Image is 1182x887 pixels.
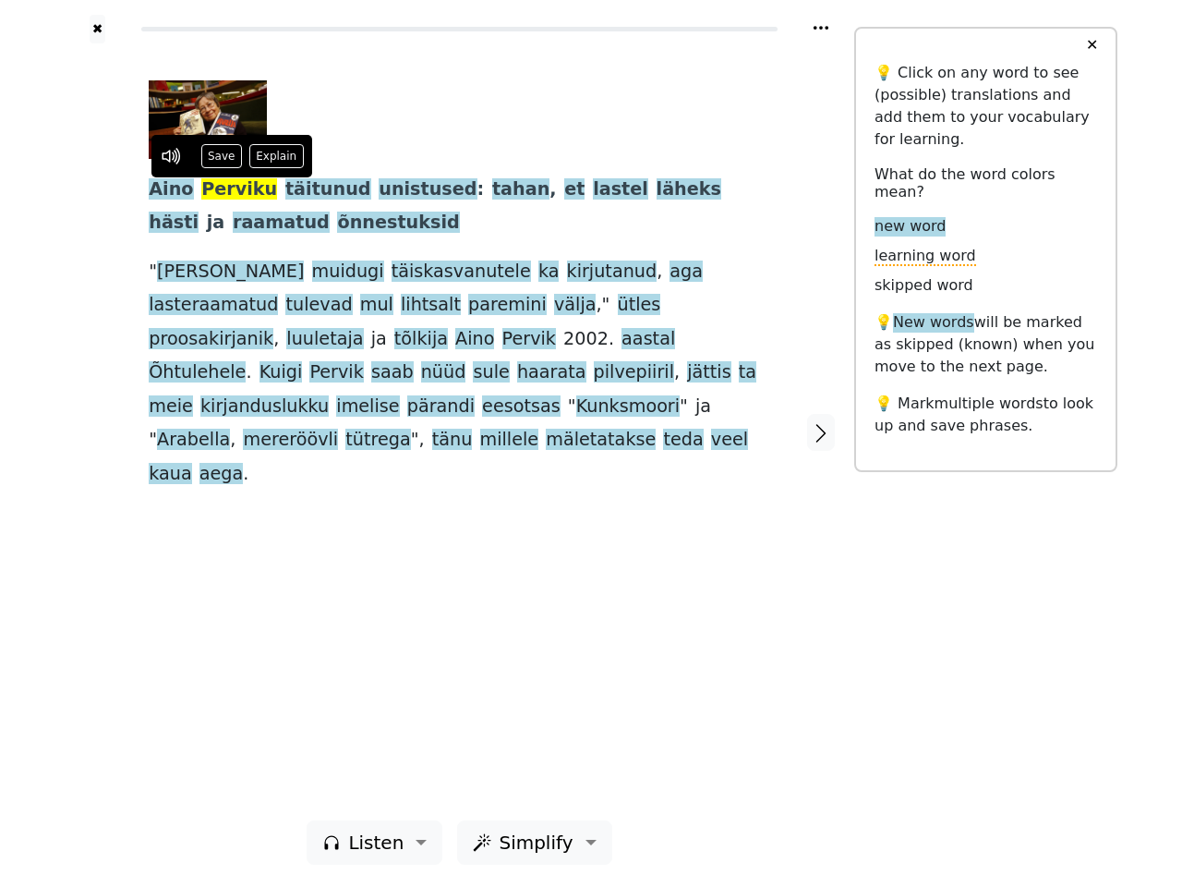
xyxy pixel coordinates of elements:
span: Pervik [309,361,363,384]
span: Kunksmoori [576,395,680,419]
span: hästi [149,212,199,235]
span: jättis [687,361,730,384]
span: kirjanduslukku [200,395,329,419]
span: teda [663,429,703,452]
span: imelise [336,395,399,419]
span: : [477,178,485,201]
span: learning word [874,247,976,266]
span: lastel [593,178,648,201]
span: aega [199,463,244,486]
span: paremini [468,294,547,317]
span: new word [874,217,946,237]
span: luuletaja [286,328,363,351]
span: , [657,261,662,284]
span: tulevad [285,294,352,317]
button: ✕ [1075,29,1109,62]
span: Perviku [201,178,277,201]
span: saab [371,361,414,384]
span: mäletatakse [546,429,656,452]
span: haarata [517,361,586,384]
span: New words [893,313,974,333]
span: proosakirjanik [149,328,273,351]
span: täitunud [285,178,371,201]
span: " [568,395,576,419]
span: veel [711,429,748,452]
span: täiskasvanutele [392,261,531,284]
span: . [609,328,614,351]
button: Explain [249,144,304,168]
span: , [230,429,235,452]
span: õnnestuksid [337,212,459,235]
button: Save [201,144,242,168]
span: mereröövli [243,429,338,452]
span: . [243,463,248,486]
span: aga [669,261,703,284]
span: ja [207,212,225,235]
span: läheks [657,178,721,201]
span: ," [596,294,609,317]
span: [PERSON_NAME] [157,261,304,284]
span: meie [149,395,193,419]
span: Arabella [157,429,230,452]
span: " [149,261,157,284]
span: lihtsalt [401,294,461,317]
span: Simplify [499,829,573,857]
span: et [564,178,585,201]
span: tõlkija [394,328,448,351]
span: . [246,361,251,384]
span: unistused [379,178,476,201]
span: kirjutanud [567,261,657,284]
span: ta [739,361,756,384]
span: Aino [149,178,193,201]
span: ka [538,261,560,284]
span: nüüd [421,361,466,384]
h6: What do the word colors mean? [874,165,1097,200]
span: Pervik [502,328,556,351]
span: aastal [621,328,675,351]
span: kaua [149,463,191,486]
button: Simplify [457,820,611,865]
span: millele [480,429,539,452]
p: 💡 will be marked as skipped (known) when you move to the next page. [874,311,1097,378]
span: eesotsas [482,395,561,419]
span: ", [411,429,425,452]
img: n35lquyk.bcb.jpg [149,80,267,159]
span: tahan [492,178,549,201]
span: Aino [455,328,494,351]
span: skipped word [874,276,973,296]
span: , [273,328,279,351]
span: ja [371,328,387,351]
span: " [680,395,688,419]
span: " [149,429,157,452]
span: tänu [432,429,473,452]
span: ütles [618,294,661,317]
span: , [549,178,556,201]
p: 💡 Click on any word to see (possible) translations and add them to your vocabulary for learning. [874,62,1097,151]
span: välja [554,294,597,317]
span: Kuigi [259,361,303,384]
span: pärandi [407,395,475,419]
span: , [674,361,680,384]
span: muidugi [312,261,384,284]
span: mul [360,294,393,317]
span: pilvepiiril [594,361,674,384]
span: ja [695,395,711,419]
span: tütrega [345,429,410,452]
button: Listen [307,820,442,865]
span: sule [473,361,509,384]
p: 💡 Mark to look up and save phrases. [874,393,1097,437]
button: ✖ [90,15,105,43]
span: Õhtulehele [149,361,246,384]
span: lasteraamatud [149,294,278,317]
span: Listen [348,829,404,857]
span: multiple words [935,395,1043,412]
span: 2002 [563,328,609,351]
span: raamatud [233,212,330,235]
